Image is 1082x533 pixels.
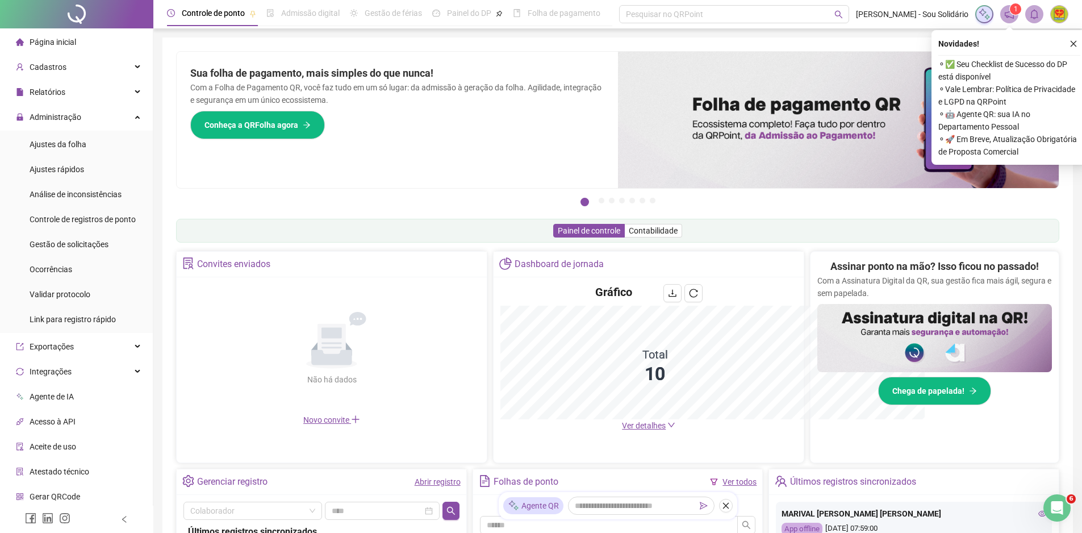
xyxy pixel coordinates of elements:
span: 1 [1014,5,1018,13]
span: file [16,88,24,96]
span: notification [1004,9,1014,19]
span: Contabilidade [629,226,678,235]
p: Com a Assinatura Digital da QR, sua gestão fica mais ágil, segura e sem papelada. [817,274,1052,299]
span: Novo convite [303,415,360,424]
span: instagram [59,513,70,524]
div: Convites enviados [197,255,270,274]
span: Ver detalhes [622,421,666,430]
span: file-text [479,475,491,487]
button: 6 [640,198,645,203]
span: facebook [25,513,36,524]
span: left [120,515,128,523]
span: Validar protocolo [30,290,90,299]
h2: Sua folha de pagamento, mais simples do que nunca! [190,65,604,81]
span: Ocorrências [30,265,72,274]
span: Atestado técnico [30,467,89,476]
span: clock-circle [167,9,175,17]
span: eye [1038,510,1046,518]
span: search [446,506,456,515]
span: close [1070,40,1077,48]
span: Análise de inconsistências [30,190,122,199]
div: Folhas de ponto [494,472,558,492]
span: arrow-right [969,387,977,395]
span: file-done [266,9,274,17]
button: 5 [629,198,635,203]
img: sparkle-icon.fc2bf0ac1784a2077858766a79e2daf3.svg [508,500,519,512]
span: Gestão de férias [365,9,422,18]
div: Gerenciar registro [197,472,268,492]
span: Gerar QRCode [30,492,80,501]
button: 2 [599,198,604,203]
h4: Gráfico [595,284,632,300]
button: Conheça a QRFolha agora [190,111,325,139]
div: MARIVAL [PERSON_NAME] [PERSON_NAME] [782,507,1046,520]
span: team [775,475,787,487]
span: arrow-right [303,121,311,129]
span: ⚬ Vale Lembrar: Política de Privacidade e LGPD na QRPoint [938,83,1080,108]
span: [PERSON_NAME] - Sou Solidário [856,8,968,20]
span: reload [689,289,698,298]
div: Dashboard de jornada [515,255,604,274]
span: Cadastros [30,63,66,72]
span: setting [182,475,194,487]
span: Painel do DP [447,9,491,18]
span: lock [16,113,24,121]
span: home [16,38,24,46]
span: Ajustes rápidos [30,165,84,174]
sup: 1 [1010,3,1021,15]
p: Com a Folha de Pagamento QR, você faz tudo em um só lugar: da admissão à geração da folha. Agilid... [190,81,604,106]
a: Ver todos [722,477,757,486]
span: dashboard [432,9,440,17]
span: Aceite de uso [30,442,76,451]
span: ⚬ ✅ Seu Checklist de Sucesso do DP está disponível [938,58,1080,83]
span: pushpin [496,10,503,17]
span: sun [350,9,358,17]
button: 1 [580,198,589,206]
span: plus [351,415,360,424]
span: qrcode [16,493,24,501]
span: solution [16,468,24,476]
img: sparkle-icon.fc2bf0ac1784a2077858766a79e2daf3.svg [978,8,991,20]
span: Link para registro rápido [30,315,116,324]
span: audit [16,443,24,451]
button: Chega de papelada! [878,377,991,405]
span: Página inicial [30,38,76,47]
span: Administração [30,113,81,122]
span: ⚬ 🤖 Agente QR: sua IA no Departamento Pessoal [938,108,1080,133]
span: Controle de registros de ponto [30,215,136,224]
span: close [722,502,730,510]
div: Agente QR [503,497,563,514]
span: filter [710,478,718,486]
span: user-add [16,63,24,71]
span: Conheça a QRFolha agora [204,119,298,131]
span: Acesso à API [30,417,76,426]
span: Ajustes da folha [30,140,86,149]
span: Chega de papelada! [892,385,964,397]
span: pushpin [249,10,256,17]
span: Agente de IA [30,392,74,401]
div: Últimos registros sincronizados [790,472,916,492]
span: Controle de ponto [182,9,245,18]
button: 7 [650,198,655,203]
span: Integrações [30,367,72,376]
span: search [834,10,843,19]
a: Abrir registro [415,477,461,486]
span: sync [16,368,24,376]
span: export [16,343,24,351]
button: 3 [609,198,615,203]
iframe: Intercom live chat [1043,494,1071,522]
div: Não há dados [279,373,384,386]
img: banner%2F8d14a306-6205-4263-8e5b-06e9a85ad873.png [618,52,1059,188]
span: 6 [1067,494,1076,503]
span: bell [1029,9,1039,19]
span: down [667,421,675,429]
span: ⚬ 🚀 Em Breve, Atualização Obrigatória de Proposta Comercial [938,133,1080,158]
span: Relatórios [30,88,65,97]
span: search [742,520,751,530]
a: Ver detalhes down [622,421,675,430]
span: pie-chart [499,257,511,269]
h2: Assinar ponto na mão? Isso ficou no passado! [830,259,1039,274]
button: 4 [619,198,625,203]
span: Folha de pagamento [528,9,600,18]
span: Gestão de solicitações [30,240,108,249]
